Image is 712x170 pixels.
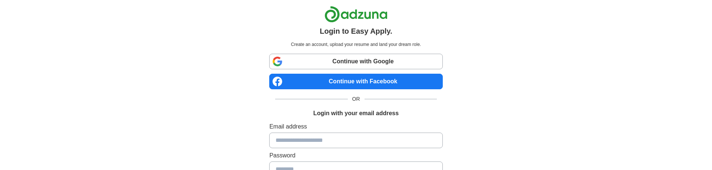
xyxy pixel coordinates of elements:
a: Continue with Google [269,54,442,69]
h1: Login with your email address [313,109,399,118]
span: OR [348,95,365,103]
label: Email address [269,122,442,131]
label: Password [269,151,442,160]
h1: Login to Easy Apply. [320,26,392,37]
img: Adzuna logo [324,6,388,23]
a: Continue with Facebook [269,74,442,89]
p: Create an account, upload your resume and land your dream role. [271,41,441,48]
